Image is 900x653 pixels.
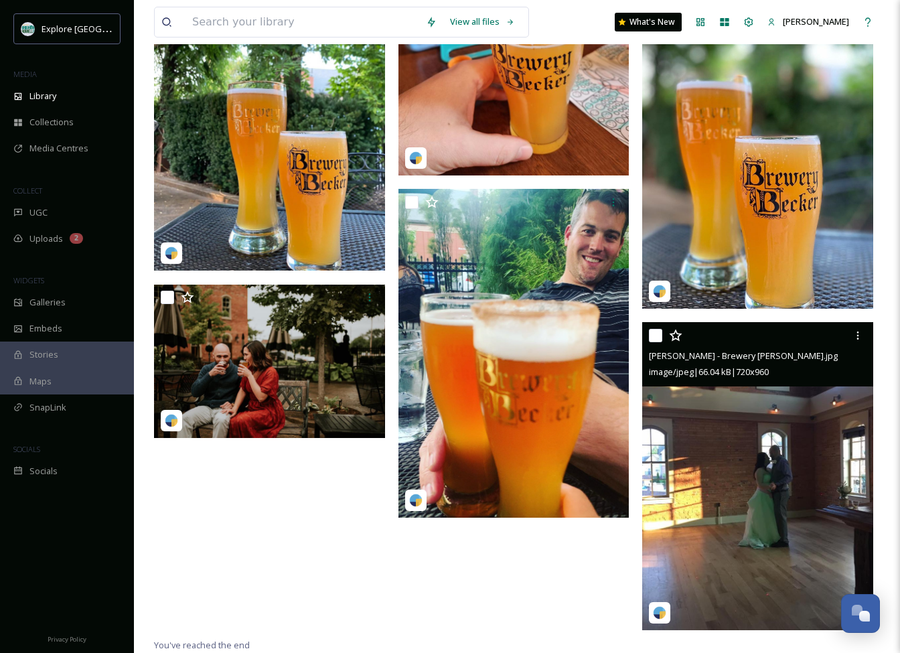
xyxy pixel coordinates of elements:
img: snapsea-logo.png [409,494,423,507]
a: What's New [615,13,682,31]
a: [PERSON_NAME] [761,9,856,35]
span: COLLECT [13,186,42,196]
button: Open Chat [841,594,880,633]
img: Kimberly Lipinski - Brewery Becker.jpg [642,322,873,630]
span: WIDGETS [13,275,44,285]
span: Embeds [29,322,62,335]
span: Media Centres [29,142,88,155]
img: @pcrunk Brewery Becker.png [154,285,385,439]
img: @aligrl10 Brewery Becker.png [398,189,629,518]
input: Search your library [185,7,419,37]
span: You've reached the end [154,639,250,651]
img: snapsea-logo.png [653,285,666,298]
span: MEDIA [13,69,37,79]
span: Privacy Policy [48,635,86,644]
span: Stories [29,348,58,361]
span: Collections [29,116,74,129]
span: Explore [GEOGRAPHIC_DATA][PERSON_NAME] [42,22,226,35]
span: [PERSON_NAME] - Brewery [PERSON_NAME].jpg [649,350,838,362]
div: 2 [70,233,83,244]
img: snapsea-logo.png [409,151,423,165]
img: 67e7af72-b6c8-455a-acf8-98e6fe1b68aa.avif [21,22,35,35]
img: snapsea-logo.png [165,246,178,260]
span: SOCIALS [13,444,40,454]
img: snapsea-logo.png [653,606,666,620]
span: Maps [29,375,52,388]
span: Socials [29,465,58,478]
a: Privacy Policy [48,630,86,646]
span: Uploads [29,232,63,245]
span: image/jpeg | 66.04 kB | 720 x 960 [649,366,769,378]
img: snapsea-logo.png [165,414,178,427]
span: UGC [29,206,48,219]
span: Library [29,90,56,102]
span: Galleries [29,296,66,309]
span: SnapLink [29,401,66,414]
span: [PERSON_NAME] [783,15,849,27]
a: View all files [443,9,522,35]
